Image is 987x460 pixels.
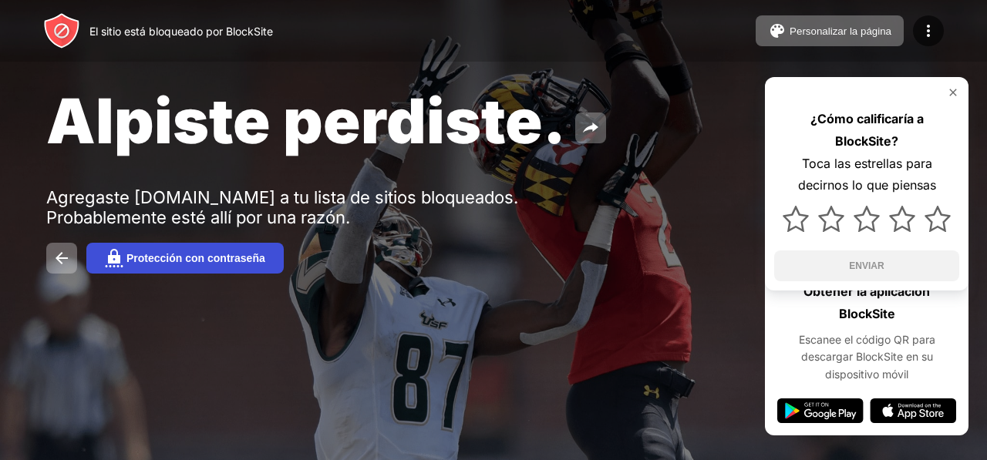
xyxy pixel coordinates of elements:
[925,206,951,232] img: star.svg
[790,25,891,37] div: Personalizar la página
[783,206,809,232] img: star.svg
[89,25,273,38] div: El sitio está bloqueado por BlockSite
[777,331,956,383] div: Escanee el código QR para descargar BlockSite en su dispositivo móvil
[854,206,880,232] img: star.svg
[46,187,523,227] div: Agregaste [DOMAIN_NAME] a tu lista de sitios bloqueados. Probablemente esté allí por una razón.
[581,119,600,137] img: share.svg
[947,86,959,99] img: rate-us-close.svg
[870,398,956,423] img: app-store.svg
[756,15,904,46] button: Personalizar la página
[86,243,284,274] button: Protección con contraseña
[43,12,80,49] img: header-logo.svg
[889,206,915,232] img: star.svg
[774,108,959,153] div: ¿Cómo calificaría a BlockSite?
[774,153,959,197] div: Toca las estrellas para decirnos lo que piensas
[46,83,566,158] span: Alpiste perdiste.
[52,249,71,267] img: back.svg
[105,249,123,267] img: password.svg
[919,22,938,40] img: menu-icon.svg
[777,398,864,423] img: google-play.svg
[774,250,959,281] button: ENVIAR
[768,22,787,40] img: pallet.svg
[818,206,844,232] img: star.svg
[126,252,265,264] div: Protección con contraseña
